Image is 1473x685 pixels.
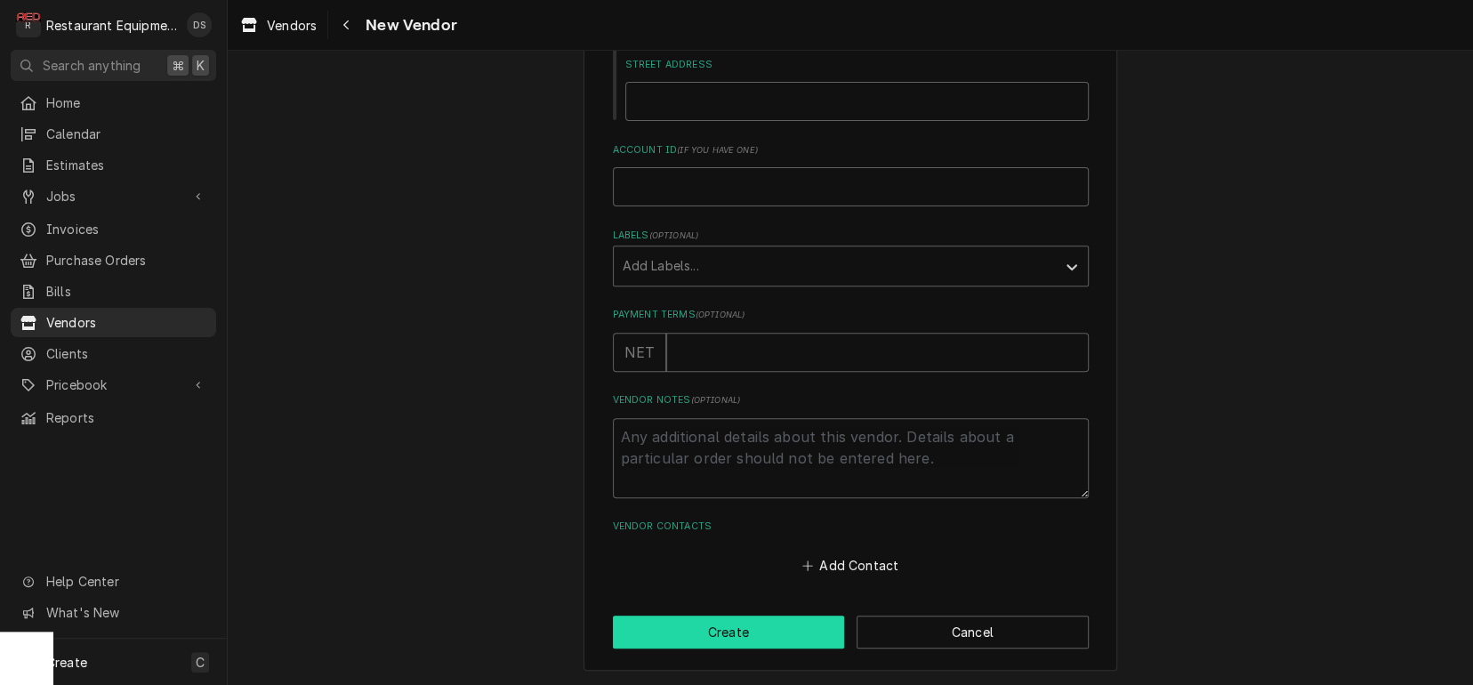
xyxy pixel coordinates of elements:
span: New Vendor [360,13,457,37]
span: What's New [46,603,205,622]
span: Vendors [267,16,317,35]
a: Calendar [11,119,216,149]
a: Go to What's New [11,598,216,627]
span: Clients [46,344,207,363]
span: Estimates [46,156,207,174]
div: DS [187,12,212,37]
a: Invoices [11,214,216,244]
div: Vendor Contacts [613,520,1089,578]
span: Calendar [46,125,207,143]
label: Street Address [625,58,1089,72]
div: Derek Stewart's Avatar [187,12,212,37]
button: Search anything⌘K [11,50,216,81]
span: Reports [46,408,207,427]
button: Create [613,616,845,649]
div: NET [613,333,666,372]
div: Labels [613,229,1089,286]
label: Labels [613,229,1089,243]
span: Create [46,655,87,670]
span: Help Center [46,572,205,591]
button: Navigate back [332,11,360,39]
button: Add Contact [799,553,901,578]
a: Home [11,88,216,117]
a: Vendors [11,308,216,337]
div: Account ID [613,143,1089,206]
button: Cancel [857,616,1089,649]
label: Vendor Notes [613,393,1089,407]
a: Go to Jobs [11,181,216,211]
span: Vendors [46,313,207,332]
div: Restaurant Equipment Diagnostics's Avatar [16,12,41,37]
a: Estimates [11,150,216,180]
span: ( optional ) [696,310,745,319]
span: Jobs [46,187,181,205]
a: Go to Pricebook [11,370,216,399]
span: Home [46,93,207,112]
a: Bills [11,277,216,306]
span: C [196,653,205,672]
span: Search anything [43,56,141,75]
div: Payment Terms [613,308,1089,371]
span: Purchase Orders [46,251,207,270]
span: Bills [46,282,207,301]
span: ⌘ [172,56,184,75]
a: Go to Help Center [11,567,216,596]
label: Account ID [613,143,1089,157]
span: ( if you have one ) [677,145,758,155]
div: Button Group [613,616,1089,649]
div: R [16,12,41,37]
span: Pricebook [46,375,181,394]
span: K [197,56,205,75]
span: ( optional ) [648,230,698,240]
a: Purchase Orders [11,246,216,275]
span: Invoices [46,220,207,238]
label: Payment Terms [613,308,1089,322]
a: Clients [11,339,216,368]
div: Restaurant Equipment Diagnostics [46,16,177,35]
div: Street Address [625,58,1089,121]
div: Vendor Notes [613,393,1089,497]
label: Vendor Contacts [613,520,1089,534]
div: Button Group Row [613,616,1089,649]
a: Reports [11,403,216,432]
a: Vendors [233,11,324,40]
span: ( optional ) [690,395,740,405]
